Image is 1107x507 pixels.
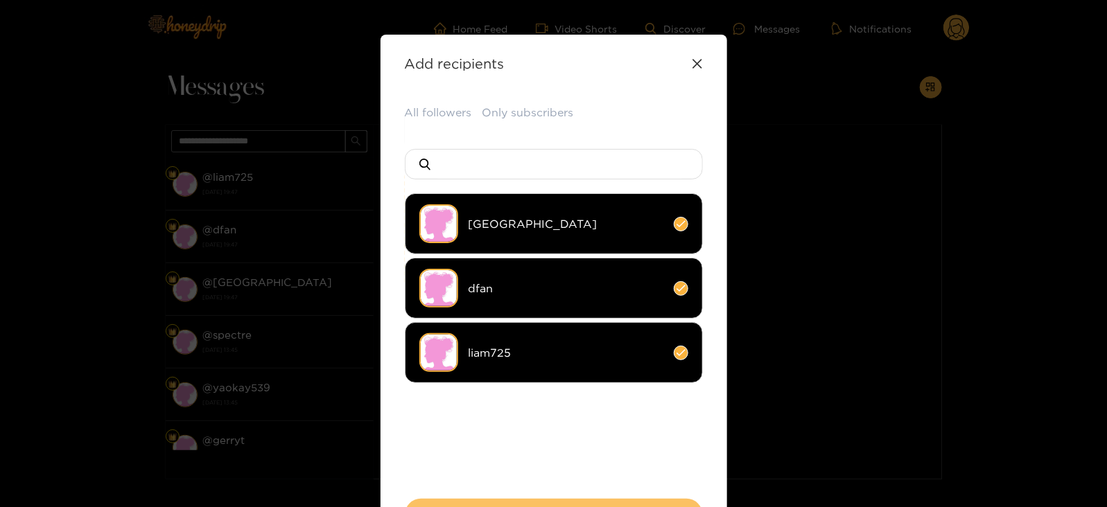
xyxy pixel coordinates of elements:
[405,105,472,121] button: All followers
[469,345,663,361] span: liam725
[419,204,458,243] img: no-avatar.png
[482,105,574,121] button: Only subscribers
[419,269,458,308] img: no-avatar.png
[469,216,663,232] span: [GEOGRAPHIC_DATA]
[405,55,505,71] strong: Add recipients
[419,333,458,372] img: no-avatar.png
[469,281,663,296] span: dfan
